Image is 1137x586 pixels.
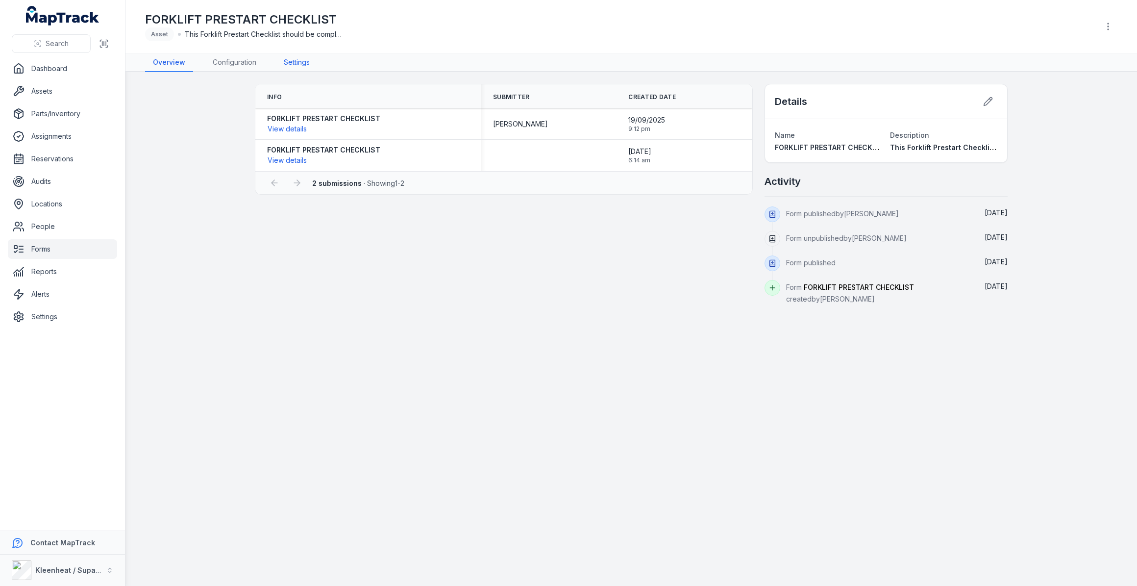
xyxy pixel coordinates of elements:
[8,307,117,327] a: Settings
[267,93,282,101] span: Info
[35,566,108,574] strong: Kleenheat / Supagas
[786,234,907,242] span: Form unpublished by [PERSON_NAME]
[267,155,307,166] button: View details
[493,93,530,101] span: Submitter
[30,538,95,547] strong: Contact MapTrack
[276,53,318,72] a: Settings
[628,115,665,133] time: 19/09/2025, 9:12:51 pm
[786,283,914,303] span: Form created by [PERSON_NAME]
[145,27,174,41] div: Asset
[312,179,404,187] span: · Showing 1 - 2
[145,53,193,72] a: Overview
[628,156,651,164] span: 6:14 am
[765,175,801,188] h2: Activity
[985,208,1008,217] time: 04/04/2025, 1:05:06 pm
[26,6,99,25] a: MapTrack
[985,257,1008,266] span: [DATE]
[8,104,117,124] a: Parts/Inventory
[493,119,548,129] span: [PERSON_NAME]
[8,194,117,214] a: Locations
[267,145,380,155] strong: FORKLIFT PRESTART CHECKLIST
[804,283,914,291] span: FORKLIFT PRESTART CHECKLIST
[205,53,264,72] a: Configuration
[628,93,676,101] span: Created Date
[46,39,69,49] span: Search
[890,131,929,139] span: Description
[985,208,1008,217] span: [DATE]
[775,95,807,108] h2: Details
[985,233,1008,241] time: 04/04/2025, 1:03:46 pm
[8,284,117,304] a: Alerts
[985,257,1008,266] time: 30/10/2024, 6:09:56 am
[8,239,117,259] a: Forms
[185,29,342,39] span: This Forklift Prestart Checklist should be completed every day before starting forklift operations.
[8,127,117,146] a: Assignments
[786,209,899,218] span: Form published by [PERSON_NAME]
[8,217,117,236] a: People
[985,233,1008,241] span: [DATE]
[8,149,117,169] a: Reservations
[12,34,91,53] button: Search
[775,143,888,152] span: FORKLIFT PRESTART CHECKLIST
[628,147,651,164] time: 30/10/2024, 6:14:53 am
[628,115,665,125] span: 19/09/2025
[8,81,117,101] a: Assets
[8,172,117,191] a: Audits
[267,124,307,134] button: View details
[985,282,1008,290] time: 29/10/2024, 4:04:13 pm
[628,125,665,133] span: 9:12 pm
[775,131,795,139] span: Name
[786,258,836,267] span: Form published
[8,59,117,78] a: Dashboard
[985,282,1008,290] span: [DATE]
[312,179,362,187] strong: 2 submissions
[628,147,651,156] span: [DATE]
[145,12,342,27] h1: FORKLIFT PRESTART CHECKLIST
[267,114,380,124] strong: FORKLIFT PRESTART CHECKLIST
[8,262,117,281] a: Reports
